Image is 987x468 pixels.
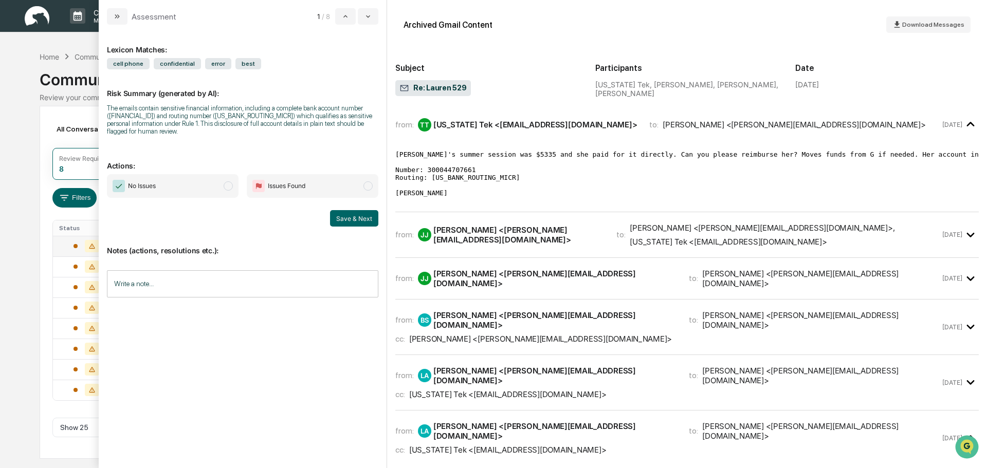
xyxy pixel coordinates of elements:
[35,79,169,89] div: Start new chat
[10,130,19,139] div: 🖐️
[395,120,414,129] span: from:
[40,62,947,89] div: Communications Archive
[107,77,378,98] p: Risk Summary (generated by AI):
[795,63,979,73] h2: Date
[399,83,467,93] span: Re: Lauren 529
[630,223,894,233] div: [PERSON_NAME] <[PERSON_NAME][EMAIL_ADDRESS][DOMAIN_NAME]> ,
[433,225,604,245] div: [PERSON_NAME] <[PERSON_NAME][EMAIL_ADDRESS][DOMAIN_NAME]>
[689,426,698,436] span: to:
[330,210,378,227] button: Save & Next
[107,149,378,170] p: Actions:
[85,129,127,140] span: Attestations
[954,434,982,462] iframe: Open customer support
[795,80,819,89] div: [DATE]
[702,310,940,330] div: [PERSON_NAME] <[PERSON_NAME][EMAIL_ADDRESS][DOMAIN_NAME]>
[107,234,378,255] p: Notes (actions, resolutions etc.):
[418,228,431,241] div: JJ
[107,104,378,135] div: The emails contain sensitive financial information, including a complete bank account number ([FI...
[689,273,698,283] span: to:
[205,58,231,69] span: error
[409,445,606,455] div: [US_STATE] Tek <[EMAIL_ADDRESS][DOMAIN_NAME]>
[6,145,69,163] a: 🔎Data Lookup
[75,130,83,139] div: 🗄️
[40,93,947,102] div: Review your communication records across channels
[72,174,124,182] a: Powered byPylon
[395,370,414,380] span: from:
[395,63,579,73] h2: Subject
[52,121,130,137] div: All Conversations
[107,33,378,54] div: Lexicon Matches:
[942,121,962,128] time: Thursday, August 14, 2025 at 9:33:11 PM
[616,230,626,239] span: to:
[433,269,677,288] div: [PERSON_NAME] <[PERSON_NAME][EMAIL_ADDRESS][DOMAIN_NAME]>
[395,389,405,399] span: cc:
[689,315,698,325] span: to:
[59,155,108,162] div: Review Required
[75,52,158,61] div: Communications Archive
[113,180,125,192] img: Checkmark
[395,151,979,197] pre: [PERSON_NAME]'s summer session was $5335 and she paid for it directly. Can you please reimburse h...
[395,426,414,436] span: from:
[21,149,65,159] span: Data Lookup
[395,445,405,455] span: cc:
[53,220,120,236] th: Status
[409,334,672,344] div: [PERSON_NAME] <[PERSON_NAME][EMAIL_ADDRESS][DOMAIN_NAME]>
[27,47,170,58] input: Clear
[85,17,137,24] p: Manage Tasks
[418,369,431,382] div: LA
[702,421,940,441] div: [PERSON_NAME] <[PERSON_NAME][EMAIL_ADDRESS][DOMAIN_NAME]>
[175,82,187,94] button: Start new chat
[322,12,333,21] span: / 8
[433,366,677,385] div: [PERSON_NAME] <[PERSON_NAME][EMAIL_ADDRESS][DOMAIN_NAME]>
[942,231,962,238] time: Friday, August 15, 2025 at 6:28:11 AM
[85,8,137,17] p: Calendar
[25,6,49,26] img: logo
[418,424,431,438] div: LA
[404,20,492,30] div: Archived Gmail Content
[21,129,66,140] span: Preclearance
[128,181,156,191] span: No Issues
[409,389,606,399] div: [US_STATE] Tek <[EMAIL_ADDRESS][DOMAIN_NAME]>
[702,269,940,288] div: [PERSON_NAME] <[PERSON_NAME][EMAIL_ADDRESS][DOMAIN_NAME]>
[52,188,97,208] button: Filters
[689,370,698,380] span: to:
[10,79,29,97] img: 1746055101610-c473b297-6a78-478c-a979-82029cc54cd1
[702,366,940,385] div: [PERSON_NAME] <[PERSON_NAME][EMAIL_ADDRESS][DOMAIN_NAME]>
[663,120,925,129] div: [PERSON_NAME] <[PERSON_NAME][EMAIL_ADDRESS][DOMAIN_NAME]>
[59,164,64,173] div: 8
[317,12,320,21] span: 1
[902,21,964,28] span: Download Messages
[70,125,132,144] a: 🗄️Attestations
[10,22,187,38] p: How can we help?
[154,58,201,69] span: confidential
[268,181,305,191] span: Issues Found
[10,150,19,158] div: 🔎
[102,174,124,182] span: Pylon
[107,58,150,69] span: cell phone
[6,125,70,144] a: 🖐️Preclearance
[252,180,265,192] img: Flag
[433,120,637,129] div: [US_STATE] Tek <[EMAIL_ADDRESS][DOMAIN_NAME]>
[395,230,414,239] span: from:
[942,434,962,442] time: Tuesday, August 19, 2025 at 10:03:59 AM
[942,379,962,386] time: Friday, August 15, 2025 at 12:19:12 PM
[433,310,677,330] div: [PERSON_NAME] <[PERSON_NAME][EMAIL_ADDRESS][DOMAIN_NAME]>
[886,16,971,33] button: Download Messages
[132,12,176,22] div: Assessment
[418,118,431,132] div: TT
[395,315,414,325] span: from:
[418,272,431,285] div: JJ
[595,63,779,73] h2: Participants
[418,313,431,327] div: BS
[649,120,659,129] span: to:
[40,52,59,61] div: Home
[395,334,405,344] span: cc:
[595,80,779,98] div: [US_STATE] Tek, [PERSON_NAME], [PERSON_NAME], [PERSON_NAME]
[395,273,414,283] span: from:
[433,421,677,441] div: [PERSON_NAME] <[PERSON_NAME][EMAIL_ADDRESS][DOMAIN_NAME]>
[630,237,827,247] div: [US_STATE] Tek <[EMAIL_ADDRESS][DOMAIN_NAME]>
[35,89,130,97] div: We're available if you need us!
[942,274,962,282] time: Friday, August 15, 2025 at 6:29:01 AM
